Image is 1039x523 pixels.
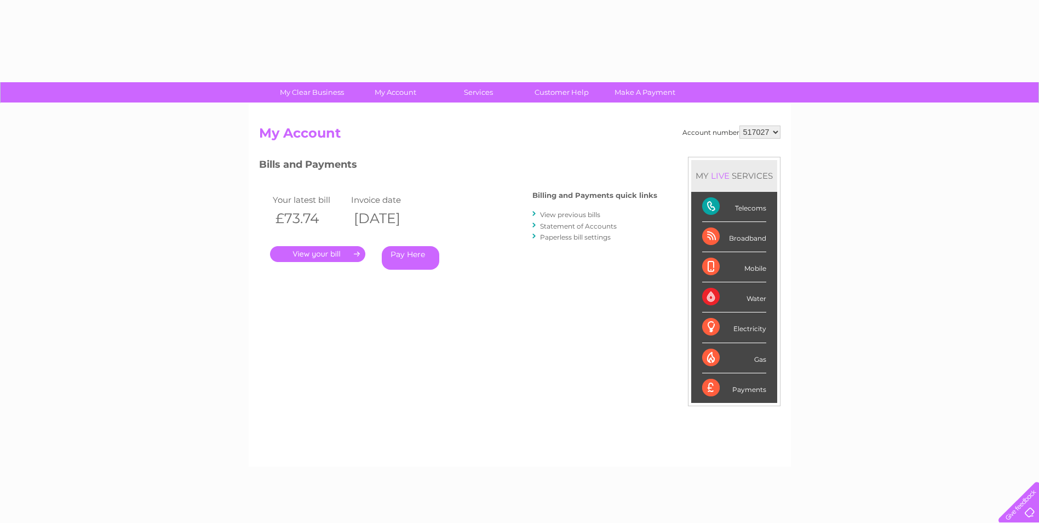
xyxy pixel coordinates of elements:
[540,211,600,219] a: View previous bills
[540,233,611,241] a: Paperless bill settings
[382,246,439,270] a: Pay Here
[540,222,617,230] a: Statement of Accounts
[270,192,349,207] td: Your latest bill
[270,246,365,262] a: .
[516,82,607,103] a: Customer Help
[348,207,427,230] th: [DATE]
[267,82,357,103] a: My Clear Business
[433,82,524,103] a: Services
[691,160,777,191] div: MY SERVICES
[702,282,766,312] div: Water
[348,192,427,207] td: Invoice date
[702,252,766,282] div: Mobile
[270,207,349,230] th: £73.74
[709,170,732,181] div: LIVE
[702,343,766,373] div: Gas
[682,126,780,139] div: Account number
[702,312,766,343] div: Electricity
[600,82,690,103] a: Make A Payment
[259,157,657,176] h3: Bills and Payments
[532,191,657,200] h4: Billing and Payments quick links
[702,192,766,222] div: Telecoms
[259,126,780,146] h2: My Account
[702,222,766,252] div: Broadband
[350,82,440,103] a: My Account
[702,373,766,403] div: Payments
